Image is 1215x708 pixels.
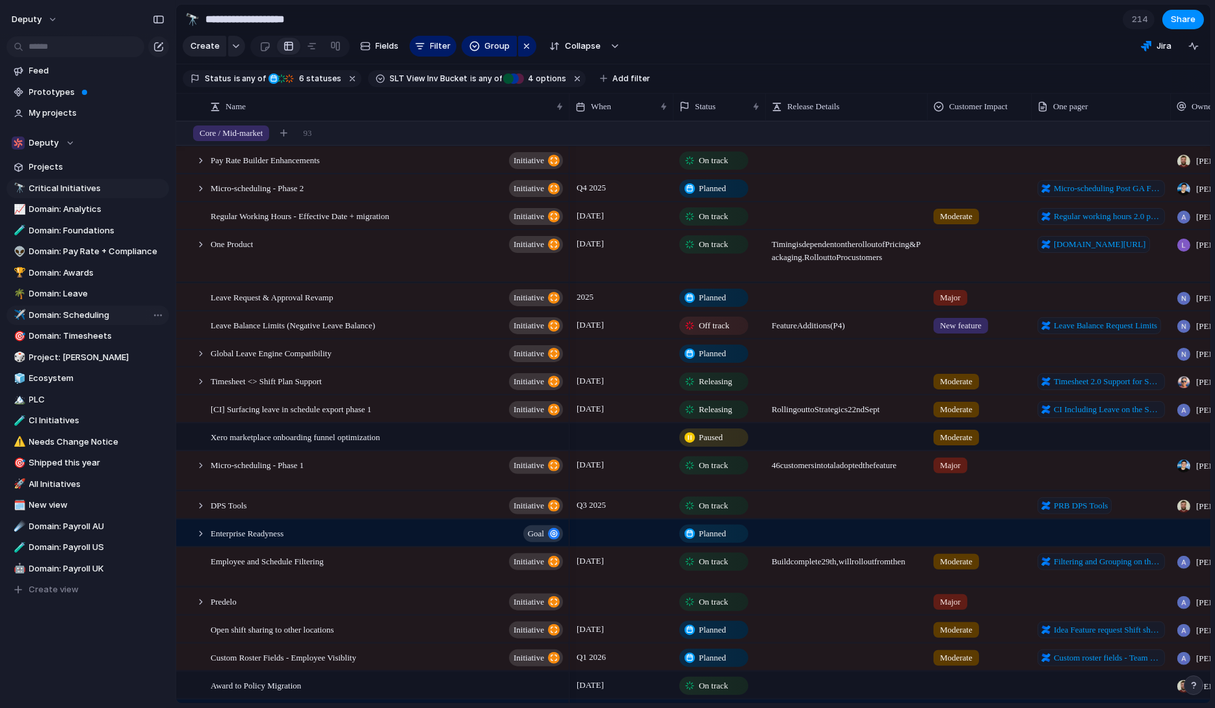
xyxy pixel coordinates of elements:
span: Planned [699,623,726,636]
span: Q4 2025 [573,180,609,196]
a: 🗓️New view [7,495,169,515]
span: Open shift sharing to other locations [211,621,334,636]
div: 🧊Ecosystem [7,369,169,388]
div: 🎯 [14,329,23,344]
a: 🤖Domain: Payroll UK [7,559,169,579]
span: Leave Balance Request Limits [1054,319,1157,332]
button: 🔭 [182,9,203,30]
button: Share [1162,10,1204,29]
span: initiative [514,179,544,198]
button: initiative [509,456,563,473]
button: goal [523,525,563,542]
span: Core / Mid-market [200,127,263,140]
button: 4 options [503,72,569,86]
span: Shipped this year [29,456,164,469]
button: initiative [509,373,563,389]
div: 🏆 [14,265,23,280]
button: 🤖 [12,562,25,575]
button: initiative [509,593,563,610]
span: Fields [376,40,399,53]
span: [DATE] [573,456,607,472]
button: Add filter [592,70,658,88]
button: 🧪 [12,224,25,237]
span: [DATE] [573,236,607,252]
span: SLT View Inv Bucket [390,73,468,85]
span: Owner [1192,100,1214,113]
span: initiative [514,648,544,666]
a: 🌴Domain: Leave [7,284,169,304]
button: deputy [6,9,64,30]
span: Planned [699,291,726,304]
span: Xero marketplace onboarding funnel optimization [211,428,380,443]
button: Create view [7,580,169,599]
span: initiative [514,235,544,254]
a: CI Including Leave on the Schedule Export Week by Area and Team Member [1038,400,1165,417]
span: Project: [PERSON_NAME] [29,351,164,364]
span: New view [29,499,164,512]
span: initiative [514,496,544,514]
div: 📈Domain: Analytics [7,200,169,219]
button: Create [183,36,226,57]
button: Collapse [542,36,607,57]
button: 🧪 [12,541,25,554]
div: 🤖 [14,561,23,576]
span: On track [699,679,728,692]
span: Micro-scheduling - Phase 1 [211,456,304,471]
span: Major [940,595,961,608]
span: Enterprise Readyness [211,525,283,540]
button: initiative [509,180,563,197]
span: any of [241,73,266,85]
span: 4 [524,73,536,83]
span: One Product [211,236,253,251]
div: 🎯Shipped this year [7,453,169,473]
span: Domain: Analytics [29,203,164,216]
span: Paused [699,430,723,443]
span: Custom roster fields - Team member visiblity [1054,651,1161,664]
button: 🎯 [12,456,25,469]
span: Projects [29,161,164,174]
span: Leave Request & Approval Revamp [211,289,333,304]
div: 🎯 [14,456,23,471]
button: 🏆 [12,267,25,280]
span: [DATE] [573,621,607,636]
div: ☄️Domain: Payroll AU [7,517,169,536]
div: 🔭 [185,10,200,28]
span: Q1 2026 [573,649,609,664]
span: Name [226,100,246,113]
span: [DATE] [573,677,607,692]
span: Micro-scheduling Post GA Feature Development List [1054,182,1161,195]
a: ⚠️Needs Change Notice [7,432,169,452]
span: [CI] Surfacing leave in schedule export phase 1 [211,400,371,415]
span: On track [699,499,728,512]
div: 🧪CI Initiatives [7,411,169,430]
button: 🚀 [12,478,25,491]
span: Ecosystem [29,372,164,385]
button: 🔭 [12,182,25,195]
div: 🧪 [14,413,23,428]
a: 🎯Domain: Timesheets [7,326,169,346]
span: Feed [29,64,164,77]
div: 🌴 [14,287,23,302]
span: Timing is dependent on the roll out of Pricing & Packaging. Roll out to Pro customers [766,231,927,264]
a: 🏆Domain: Awards [7,263,169,283]
span: Employee and Schedule Filtering [211,553,324,568]
button: Filter [410,36,456,57]
span: any of [477,73,503,85]
span: All Initiatives [29,478,164,491]
span: initiative [514,344,544,362]
a: 🏔️PLC [7,390,169,410]
button: 👽 [12,245,25,258]
span: 93 [303,127,311,140]
a: Prototypes [7,83,169,102]
a: 🔭Critical Initiatives [7,179,169,198]
span: Timesheet 2.0 Support for Shift Plans MVP - One Pager Web Only [1054,374,1161,387]
span: initiative [514,552,544,570]
div: 🔭 [14,181,23,196]
span: [DATE] [573,373,607,388]
span: Moderate [940,430,973,443]
span: Group [485,40,510,53]
span: On track [699,595,728,608]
